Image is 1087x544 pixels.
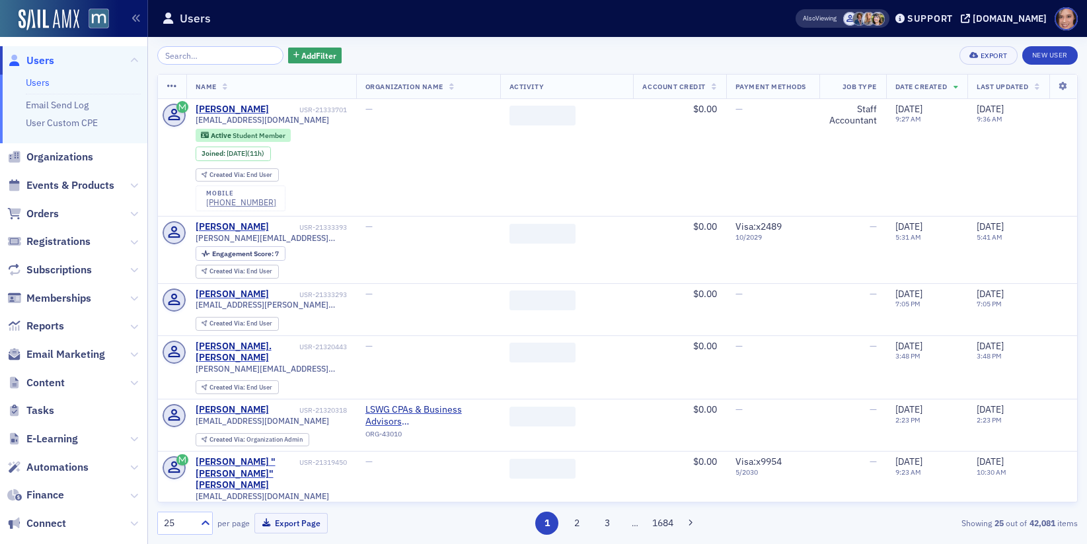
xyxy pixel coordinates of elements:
[693,340,717,352] span: $0.00
[209,267,246,275] span: Created Via :
[271,290,347,299] div: USR-21333293
[7,347,105,362] a: Email Marketing
[26,207,59,221] span: Orders
[1055,7,1078,30] span: Profile
[693,288,717,300] span: $0.00
[961,14,1051,23] button: [DOMAIN_NAME]
[164,516,193,530] div: 25
[895,103,922,115] span: [DATE]
[196,300,347,310] span: [EMAIL_ADDRESS][PERSON_NAME][DOMAIN_NAME]
[509,343,576,362] span: ‌
[365,456,373,467] span: —
[7,516,66,531] a: Connect
[196,404,269,416] div: [PERSON_NAME]
[211,131,233,140] span: Active
[233,131,285,140] span: Student Member
[209,320,272,327] div: End User
[271,406,347,415] div: USR-21320318
[7,319,64,333] a: Reports
[7,263,92,277] a: Subscriptions
[89,9,109,29] img: SailAMX
[895,299,920,308] time: 7:05 PM
[895,232,921,242] time: 5:31 AM
[843,12,857,26] span: Lauren Standiford
[365,103,373,115] span: —
[365,340,373,352] span: —
[959,46,1017,65] button: Export
[7,460,89,475] a: Automations
[735,82,806,91] span: Payment Methods
[566,512,589,535] button: 2
[196,233,347,243] span: [PERSON_NAME][EMAIL_ADDRESS][PERSON_NAME][DOMAIN_NAME]
[180,11,211,26] h1: Users
[196,82,217,91] span: Name
[7,53,54,68] a: Users
[365,430,491,443] div: ORG-43010
[977,351,1002,360] time: 3:48 PM
[977,82,1028,91] span: Last Updated
[365,221,373,232] span: —
[852,12,866,26] span: Chris Dougherty
[299,343,347,351] div: USR-21320443
[7,432,78,446] a: E-Learning
[981,52,1008,59] div: Export
[26,516,66,531] span: Connect
[209,383,246,391] span: Created Via :
[202,149,227,158] span: Joined :
[227,149,247,158] span: [DATE]
[196,221,269,233] a: [PERSON_NAME]
[977,103,1004,115] span: [DATE]
[895,351,920,360] time: 3:48 PM
[288,48,342,64] button: AddFilter
[7,376,65,390] a: Content
[196,456,297,491] a: [PERSON_NAME] "[PERSON_NAME]" [PERSON_NAME]
[7,150,93,164] a: Organizations
[7,207,59,221] a: Orders
[693,403,717,415] span: $0.00
[803,14,837,23] span: Viewing
[693,221,717,232] span: $0.00
[201,131,285,139] a: Active Student Member
[735,221,782,232] span: Visa : x2489
[301,50,336,61] span: Add Filter
[196,341,297,364] a: [PERSON_NAME].[PERSON_NAME]
[26,376,65,390] span: Content
[973,13,1047,24] div: [DOMAIN_NAME]
[196,129,291,142] div: Active: Active: Student Member
[26,460,89,475] span: Automations
[157,46,283,65] input: Search…
[977,456,1004,467] span: [DATE]
[509,407,576,426] span: ‌
[871,12,885,26] span: Sarah Knight
[196,104,269,116] div: [PERSON_NAME]
[26,263,92,277] span: Subscriptions
[196,265,279,279] div: Created Via: End User
[19,9,79,30] img: SailAMX
[651,512,674,535] button: 1684
[212,249,275,258] span: Engagement Score :
[7,234,91,249] a: Registrations
[196,380,279,394] div: Created Via: End User
[870,221,877,232] span: —
[365,404,491,427] span: LSWG CPAs & Business Advisors (Frederick, MD)
[299,458,347,467] div: USR-21319450
[227,149,264,158] div: (11h)
[895,340,922,352] span: [DATE]
[595,512,618,535] button: 3
[26,53,54,68] span: Users
[26,347,105,362] span: Email Marketing
[26,117,98,129] a: User Custom CPE
[365,288,373,300] span: —
[735,468,810,477] span: 5 / 2030
[271,223,347,232] div: USR-21333393
[977,415,1002,425] time: 2:23 PM
[196,147,271,161] div: Joined: 2025-09-25 00:00:00
[365,82,443,91] span: Organization Name
[509,459,576,479] span: ‌
[895,82,947,91] span: Date Created
[254,513,328,533] button: Export Page
[735,456,782,467] span: Visa : x9954
[196,433,309,447] div: Created Via: Organization Admin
